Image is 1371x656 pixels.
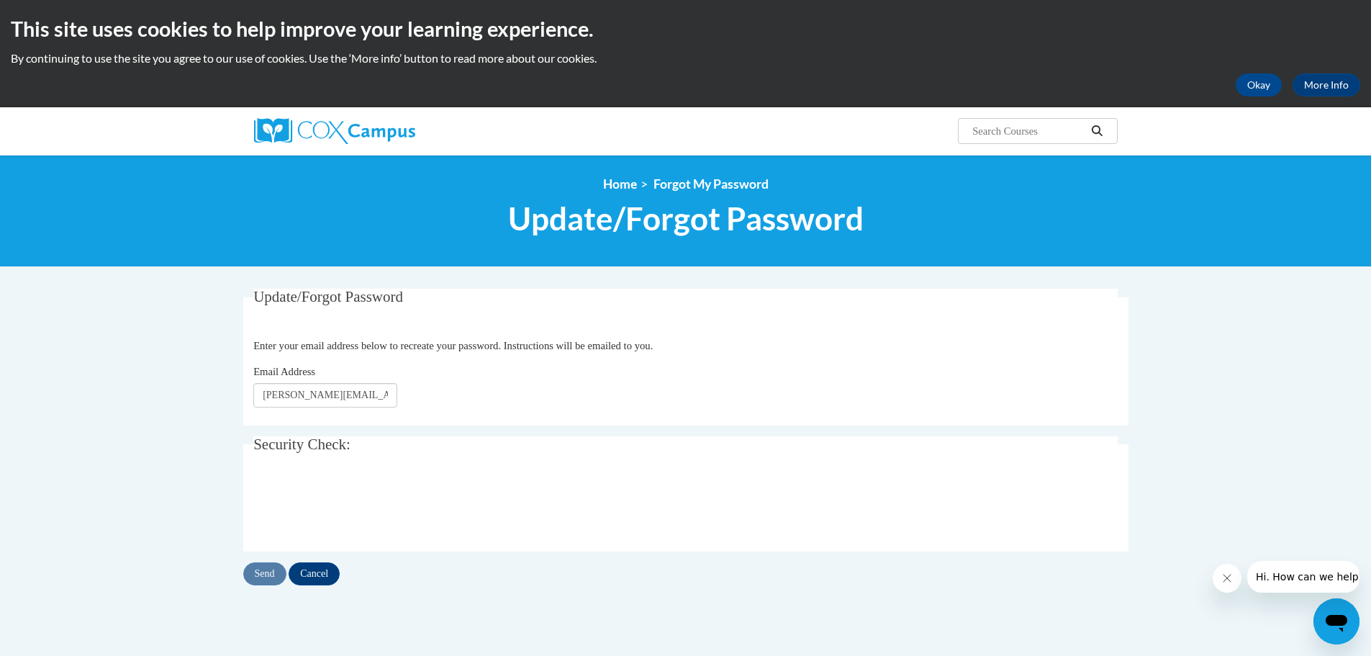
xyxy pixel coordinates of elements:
[11,50,1360,66] p: By continuing to use the site you agree to our use of cookies. Use the ‘More info’ button to read...
[1293,73,1360,96] a: More Info
[254,118,528,144] a: Cox Campus
[289,562,340,585] input: Cancel
[253,366,315,377] span: Email Address
[253,383,397,408] input: Email
[9,10,117,22] span: Hi. How can we help?
[508,199,864,238] span: Update/Forgot Password
[254,118,415,144] img: Cox Campus
[1086,122,1108,140] button: Search
[1213,564,1241,593] iframe: Close message
[253,436,350,453] span: Security Check:
[253,340,653,351] span: Enter your email address below to recreate your password. Instructions will be emailed to you.
[653,176,769,192] span: Forgot My Password
[253,477,472,534] iframe: reCAPTCHA
[603,176,637,192] a: Home
[253,288,403,305] span: Update/Forgot Password
[1236,73,1282,96] button: Okay
[1247,561,1359,593] iframe: Message from company
[971,122,1086,140] input: Search Courses
[1313,598,1359,644] iframe: Button to launch messaging window
[11,14,1360,43] h2: This site uses cookies to help improve your learning experience.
